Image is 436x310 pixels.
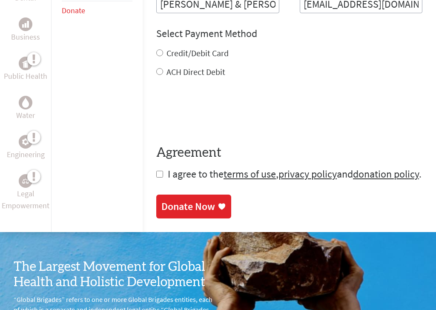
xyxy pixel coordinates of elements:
[11,31,40,43] p: Business
[224,167,276,181] a: terms of use
[22,98,29,108] img: Water
[11,17,40,43] a: BusinessBusiness
[278,167,337,181] a: privacy policy
[156,95,286,128] iframe: reCAPTCHA
[7,149,45,161] p: Engineering
[16,109,35,121] p: Water
[4,57,47,82] a: Public HealthPublic Health
[353,167,419,181] a: donation policy
[62,1,132,20] li: Donate
[22,178,29,184] img: Legal Empowerment
[22,138,29,145] img: Engineering
[22,21,29,28] img: Business
[2,174,49,212] a: Legal EmpowermentLegal Empowerment
[14,259,218,290] h3: The Largest Movement for Global Health and Holistic Development
[7,135,45,161] a: EngineeringEngineering
[16,96,35,121] a: WaterWater
[19,174,32,188] div: Legal Empowerment
[4,70,47,82] p: Public Health
[22,59,29,68] img: Public Health
[19,17,32,31] div: Business
[156,27,422,40] h4: Select Payment Method
[168,167,422,181] span: I agree to the , and .
[166,66,225,77] label: ACH Direct Debit
[166,48,229,58] label: Credit/Debit Card
[2,188,49,212] p: Legal Empowerment
[19,135,32,149] div: Engineering
[19,96,32,109] div: Water
[156,195,231,218] a: Donate Now
[161,200,215,213] div: Donate Now
[19,57,32,70] div: Public Health
[62,6,85,15] a: Donate
[156,145,422,161] h4: Agreement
